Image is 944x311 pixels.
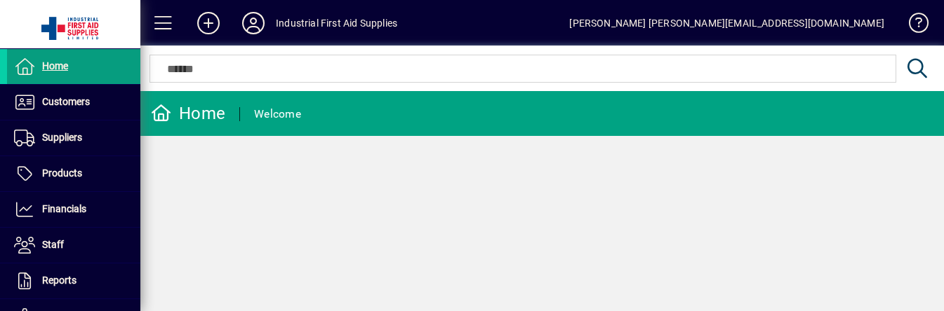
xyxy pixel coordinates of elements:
span: Staff [42,239,64,250]
a: Financials [7,192,140,227]
span: Financials [42,203,86,214]
span: Reports [42,275,77,286]
a: Staff [7,228,140,263]
span: Customers [42,96,90,107]
a: Customers [7,85,140,120]
div: Industrial First Aid Supplies [276,12,397,34]
button: Profile [231,11,276,36]
button: Add [186,11,231,36]
span: Products [42,167,82,179]
a: Reports [7,263,140,298]
a: Suppliers [7,120,140,155]
div: Home [151,102,225,125]
span: Suppliers [42,132,82,143]
a: Products [7,156,140,191]
span: Home [42,60,68,71]
div: Welcome [254,103,301,125]
a: Knowledge Base [898,3,926,48]
div: [PERSON_NAME] [PERSON_NAME][EMAIL_ADDRESS][DOMAIN_NAME] [569,12,884,34]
